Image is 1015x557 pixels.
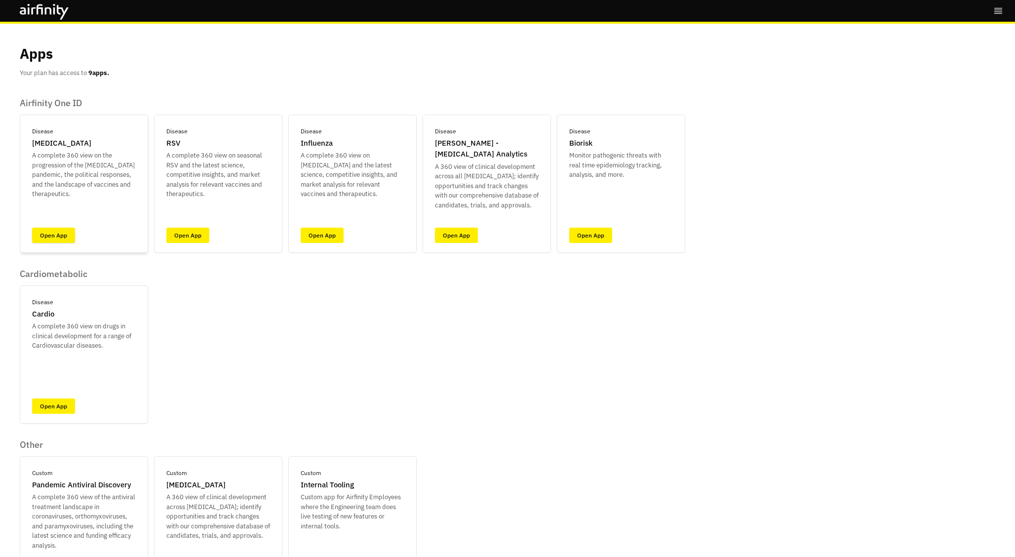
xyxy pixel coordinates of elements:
p: Disease [569,127,590,136]
p: Other [20,439,417,450]
p: Custom app for Airfinity Employees where the Engineering team does live testing of new features o... [301,492,404,531]
p: A complete 360 view on seasonal RSV and the latest science, competitive insights, and market anal... [166,151,270,199]
p: Custom [166,469,187,477]
p: Airfinity One ID [20,98,685,109]
a: Open App [32,398,75,414]
p: A complete 360 view on [MEDICAL_DATA] and the latest science, competitive insights, and market an... [301,151,404,199]
p: Disease [435,127,456,136]
a: Open App [569,228,612,243]
p: A complete 360 view of the antiviral treatment landscape in coronaviruses, orthomyxoviruses, and ... [32,492,136,550]
p: A complete 360 view on the progression of the [MEDICAL_DATA] pandemic, the political responses, a... [32,151,136,199]
p: Custom [301,469,321,477]
b: 9 apps. [88,69,109,77]
p: Influenza [301,138,333,149]
p: [MEDICAL_DATA] [32,138,91,149]
p: Cardio [32,309,54,320]
p: Disease [32,127,53,136]
p: Disease [301,127,322,136]
p: [MEDICAL_DATA] [166,479,226,491]
p: [PERSON_NAME] - [MEDICAL_DATA] Analytics [435,138,539,160]
p: A 360 view of clinical development across all [MEDICAL_DATA]; identify opportunities and track ch... [435,162,539,210]
p: Your plan has access to [20,68,109,78]
p: Disease [32,298,53,307]
a: Open App [166,228,209,243]
p: Apps [20,43,53,64]
p: Pandemic Antiviral Discovery [32,479,131,491]
a: Open App [32,228,75,243]
p: Biorisk [569,138,592,149]
p: Disease [166,127,188,136]
a: Open App [301,228,344,243]
p: Custom [32,469,52,477]
p: RSV [166,138,180,149]
a: Open App [435,228,478,243]
p: A 360 view of clinical development across [MEDICAL_DATA]; identify opportunities and track change... [166,492,270,541]
p: Internal Tooling [301,479,354,491]
p: Cardiometabolic [20,269,148,279]
p: A complete 360 view on drugs in clinical development for a range of Cardiovascular diseases. [32,321,136,351]
p: Monitor pathogenic threats with real time epidemiology tracking, analysis, and more. [569,151,673,180]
